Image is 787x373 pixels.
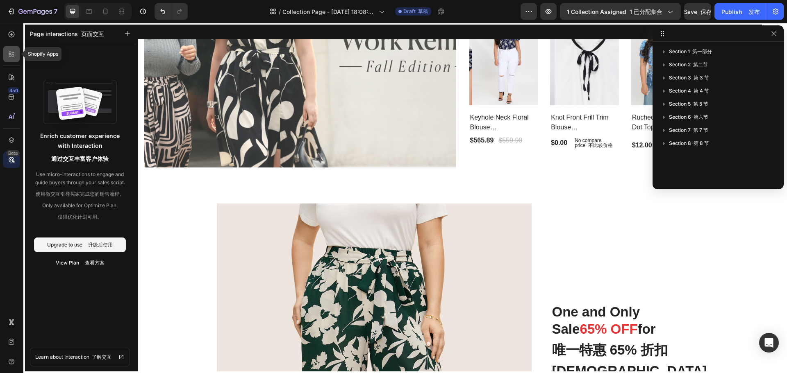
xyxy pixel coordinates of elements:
[403,8,428,15] span: Draft
[721,7,760,16] div: Publish
[669,61,708,69] span: Section 2
[81,30,104,37] font: 页面交互
[567,7,662,16] span: 1 collection assigned
[3,3,61,20] button: 7
[54,7,57,16] p: 7
[56,259,105,267] div: View Plan
[759,333,779,353] div: Open Intercom Messenger
[694,140,709,146] font: 第 8 节
[669,139,709,147] span: Section 8
[748,8,760,15] font: 发布
[669,47,712,56] span: Section 1
[47,241,113,249] div: Upgrade to use
[560,3,681,20] button: 1 collection assigned 1 已分配集合
[279,7,281,16] span: /
[282,7,375,16] span: Collection Page - [DATE] 18:08:00
[693,101,708,107] font: 第 5 节
[88,242,113,248] font: 升级后使用
[669,113,708,121] span: Section 6
[36,191,124,197] font: 使用微交互引导买家完成您的销售流程。
[694,114,708,120] font: 第六节
[155,3,188,20] div: Undo/Redo
[669,100,708,108] span: Section 5
[34,237,126,252] button: Upgrade to use 升级后使用
[694,75,709,81] font: 第 3 节
[85,260,105,266] font: 查看方案
[6,150,20,156] div: Beta
[669,74,709,82] span: Section 3
[684,3,711,20] button: Save 保存
[630,8,662,15] font: 1 已分配集合
[51,155,109,162] font: 通过交互丰富客户体验
[58,214,102,220] font: 仅限优化计划可用。
[418,8,428,14] font: 草稿
[92,354,111,360] font: 了解交互
[30,29,104,38] p: Page interactions
[34,201,126,224] p: Only available for Optimize Plan.
[714,3,767,20] button: Publish 发布
[693,61,708,68] font: 第二节
[692,48,712,54] font: 第一部分
[684,8,712,15] span: Save
[693,127,708,133] font: 第 7 节
[8,87,20,94] div: 450
[138,23,787,373] iframe: Design area
[669,87,709,95] span: Section 4
[30,348,130,366] a: Learn about Interaction 了解交互
[36,131,124,167] p: Enrich customer experience with Interaction
[34,170,126,201] p: Use micro-interactions to engage and guide buyers through your sales script.
[34,255,126,270] button: View Plan 查看方案
[669,126,708,134] span: Section 7
[694,88,709,94] font: 第 4 节
[701,8,712,15] font: 保存
[35,353,111,361] span: Learn about Interaction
